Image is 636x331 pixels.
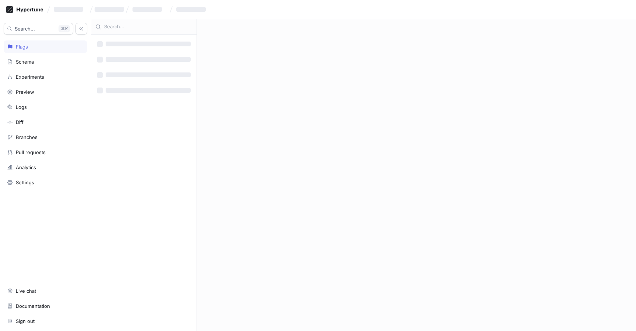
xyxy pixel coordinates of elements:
[132,7,162,12] span: ‌
[54,7,83,12] span: ‌
[16,59,34,65] div: Schema
[16,119,24,125] div: Diff
[95,7,124,12] span: ‌
[106,88,191,93] span: ‌
[16,134,38,140] div: Branches
[97,72,103,78] span: ‌
[16,179,34,185] div: Settings
[16,318,35,324] div: Sign out
[16,74,44,80] div: Experiments
[16,288,36,294] div: Live chat
[16,44,28,50] div: Flags
[16,164,36,170] div: Analytics
[16,89,34,95] div: Preview
[130,3,168,15] button: ‌
[106,72,191,77] span: ‌
[16,303,50,309] div: Documentation
[176,7,206,12] span: ‌
[106,42,191,46] span: ‌
[97,41,103,47] span: ‌
[16,149,46,155] div: Pull requests
[16,104,27,110] div: Logs
[104,23,192,31] input: Search...
[106,57,191,62] span: ‌
[97,88,103,93] span: ‌
[59,25,70,32] div: K
[97,57,103,63] span: ‌
[4,23,73,35] button: Search...K
[173,3,212,15] button: ‌
[15,26,35,31] span: Search...
[51,3,89,15] button: ‌
[4,300,87,312] a: Documentation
